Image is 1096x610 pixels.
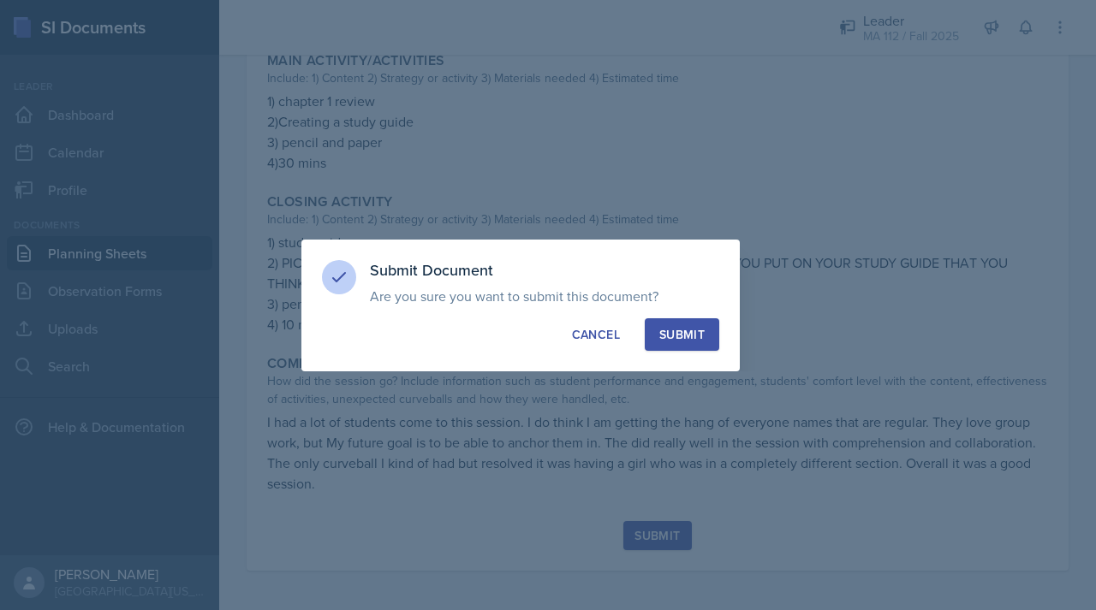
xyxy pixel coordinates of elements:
div: Submit [659,326,705,343]
h3: Submit Document [370,260,719,281]
p: Are you sure you want to submit this document? [370,287,719,305]
button: Cancel [557,318,634,351]
div: Cancel [572,326,620,343]
button: Submit [645,318,719,351]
